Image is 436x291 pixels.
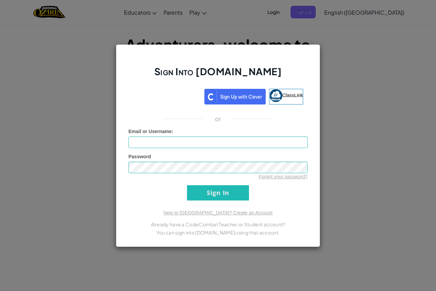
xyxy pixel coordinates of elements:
[128,128,173,135] label: :
[129,88,204,103] iframe: Sign in with Google Button
[204,89,266,104] img: clever_sso_button@2x.png
[128,129,172,134] span: Email or Username
[269,89,282,102] img: classlink-logo-small.png
[215,115,221,123] p: or
[163,210,272,215] a: New to [GEOGRAPHIC_DATA]? Create an Account
[128,154,151,159] span: Password
[259,174,308,179] a: Forgot your password?
[128,228,308,237] p: You can sign into [DOMAIN_NAME] using that account.
[128,65,308,85] h2: Sign Into [DOMAIN_NAME]
[282,92,303,98] span: ClassLink
[187,185,249,200] input: Sign In
[128,220,308,228] p: Already have a CodeCombat Teacher or Student account?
